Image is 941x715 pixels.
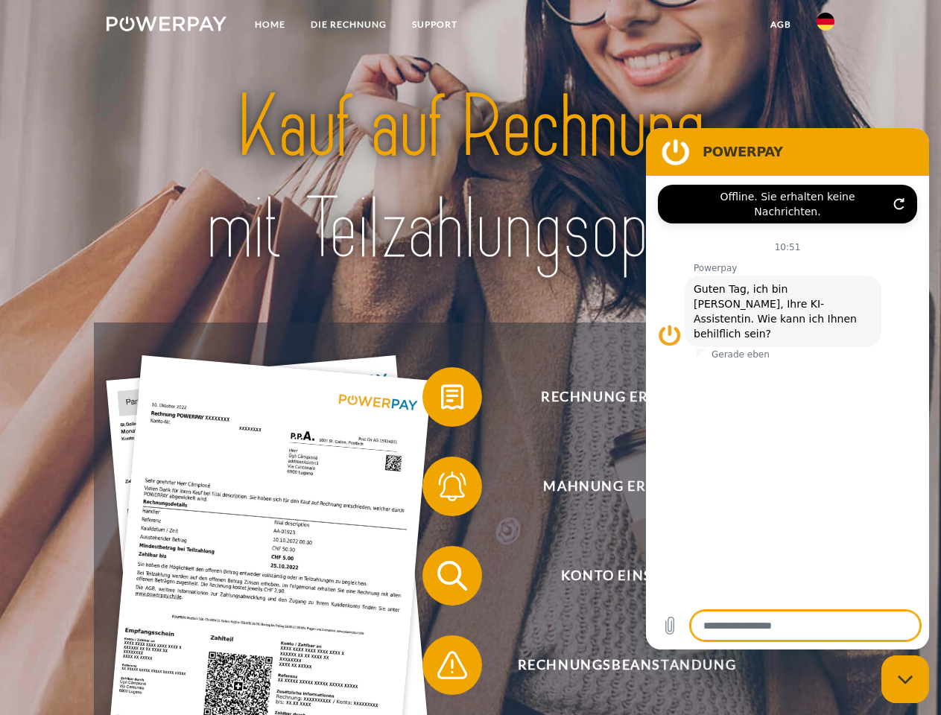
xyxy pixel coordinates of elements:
[817,13,834,31] img: de
[242,11,298,38] a: Home
[444,546,809,606] span: Konto einsehen
[758,11,804,38] a: agb
[422,546,810,606] button: Konto einsehen
[444,367,809,427] span: Rechnung erhalten?
[422,457,810,516] button: Mahnung erhalten?
[444,635,809,695] span: Rechnungsbeanstandung
[434,378,471,416] img: qb_bill.svg
[142,71,799,285] img: title-powerpay_de.svg
[444,457,809,516] span: Mahnung erhalten?
[399,11,470,38] a: SUPPORT
[107,16,226,31] img: logo-powerpay-white.svg
[434,468,471,505] img: qb_bell.svg
[881,655,929,703] iframe: Schaltfläche zum Öffnen des Messaging-Fensters; Konversation läuft
[434,557,471,594] img: qb_search.svg
[422,367,810,427] button: Rechnung erhalten?
[434,646,471,684] img: qb_warning.svg
[646,128,929,649] iframe: Messaging-Fenster
[422,635,810,695] button: Rechnungsbeanstandung
[298,11,399,38] a: DIE RECHNUNG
